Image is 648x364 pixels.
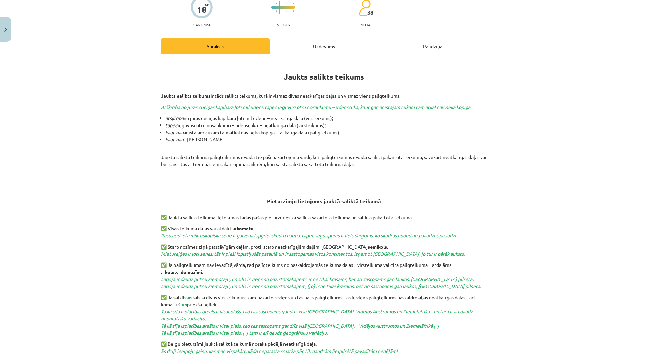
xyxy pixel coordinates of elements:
[161,243,487,257] p: ✅ Starp nozīmes ziņā patstāvīgām daļām, proti, starp neatkarīgajām daļām, [GEOGRAPHIC_DATA] .
[161,308,473,321] span: Tā kā sīļa izplatības areāls ir visai plašs, tad tas sastopams gandrīz visā [GEOGRAPHIC_DATA], Vi...
[161,214,487,221] p: ✅ Jauktā saliktā teikumā lietojamas tādas pašas pieturzīmes kā saliktā sakārtotā teikumā un salik...
[267,198,381,205] strong: Pieturzīmju lietojums jauktā saliktā teikumā
[286,3,287,4] img: icon-short-line-57e1e144782c952c97e751825c79c345078a6d821885a25fce030b3d8c18986b.svg
[205,3,209,6] span: XP
[165,129,184,135] em: kaut gan
[161,251,465,257] em: Mieturaļģes ir ļoti senas; tās ir plaši izplatījušās pasaulē un ir sastopamas visos kontinentos, ...
[165,122,487,129] li: ieguvusi otru nosaukumu – ūdenscūka – neatkarīgā daļa (virsteikums);
[161,232,458,239] em: Pašu audzētā mikroskopiskā sēne ir galvenā lapgriežskudru barība, tāpēc sēņu sporas ir liels dārg...
[165,115,487,122] li: no jūras cūciņas kapibara ļoti mīl ūdeni – neatkarīgā daļa (virsteikums);
[286,10,287,12] img: icon-short-line-57e1e144782c952c97e751825c79c345078a6d821885a25fce030b3d8c18986b.svg
[4,28,7,32] img: icon-close-lesson-0947bae3869378f0d4975bcd49f059093ad1ed9edebbc8119c70593378902aed.svg
[161,92,487,100] p: ir tāds salikts teikums, kurā ir vismaz divas neatkarīgas daļas un vismaz viens palīgteikums.
[161,146,487,189] p: Jaukta salikta teikuma palīgteikumus ievada tie paši pakārtojuma vārdi, kuri palīgteikumus ievada...
[237,225,253,231] strong: komatu
[273,10,273,12] img: icon-short-line-57e1e144782c952c97e751825c79c345078a6d821885a25fce030b3d8c18986b.svg
[161,323,439,336] span: Tā kā sīļa izplatības areāls ir visai plašs, tad tas sastopams gandrīz visā [GEOGRAPHIC_DATA], Vi...
[270,38,378,54] div: Uzdevums
[161,104,471,110] em: Atšķirībā no jūras cūciņas kapibara ļoti mīl ūdeni, tāpēc ieguvusi otru nosaukumu – ūdenscūka, ka...
[165,136,487,143] li: – [PERSON_NAME].
[161,38,270,54] div: Apraksts
[182,301,187,307] strong: un
[197,5,207,15] div: 18
[186,294,192,300] strong: un
[161,276,481,289] span: Latvijā ir daudz putnu ziemotāju, un sīlis ir viens no pazīstamākajiem: ir ne tikai krāsains, bet...
[191,22,213,27] p: Saņemsi
[161,93,211,99] strong: Jaukts salikts teikums
[359,22,370,27] p: pilda
[293,3,294,4] img: icon-short-line-57e1e144782c952c97e751825c79c345078a6d821885a25fce030b3d8c18986b.svg
[161,294,487,336] p: ✅ Ja saiklis saista divus virsteikumus, kam pakārtots viens un tas pats palīgteikums, tas ir, vie...
[277,22,290,27] p: Viegls
[368,244,387,250] strong: semikols
[161,261,487,290] p: ✅ Ja palīgteikumam nav ievadītājvārda, tad palīgteikums no paskaidrojamās teikuma daļas – virstei...
[284,72,364,82] b: Jaukts salikts teikums
[161,348,398,354] em: Es dziļi ieelpoju gaisu, kas man vispakārt; kāda neparasta smarža pēc tik daudzām lielpilsētā pav...
[165,129,487,136] li: ar īstajām cūkām tām atkal nav nekā kopīga. – atkarīgā daļa (palīgteikums);
[378,38,487,54] div: Palīdzība
[276,3,277,4] img: icon-short-line-57e1e144782c952c97e751825c79c345078a6d821885a25fce030b3d8c18986b.svg
[293,10,294,12] img: icon-short-line-57e1e144782c952c97e751825c79c345078a6d821885a25fce030b3d8c18986b.svg
[283,3,283,4] img: icon-short-line-57e1e144782c952c97e751825c79c345078a6d821885a25fce030b3d8c18986b.svg
[161,340,487,355] p: ✅ Beigu pieturzīmi jauktā saliktā teikumā nosaka pēdējā neatkarīgā daļa.
[276,10,277,12] img: icon-short-line-57e1e144782c952c97e751825c79c345078a6d821885a25fce030b3d8c18986b.svg
[161,225,487,239] p: ✅ Visas teikuma daļas var atdalīt ar .
[367,9,373,16] span: 38
[165,122,178,128] em: tāpēc
[165,269,174,275] strong: kolu
[181,269,202,275] strong: domuzīmi
[273,3,273,4] img: icon-short-line-57e1e144782c952c97e751825c79c345078a6d821885a25fce030b3d8c18986b.svg
[165,115,184,121] em: atšķirībā
[283,10,283,12] img: icon-short-line-57e1e144782c952c97e751825c79c345078a6d821885a25fce030b3d8c18986b.svg
[165,136,184,142] em: kaut gan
